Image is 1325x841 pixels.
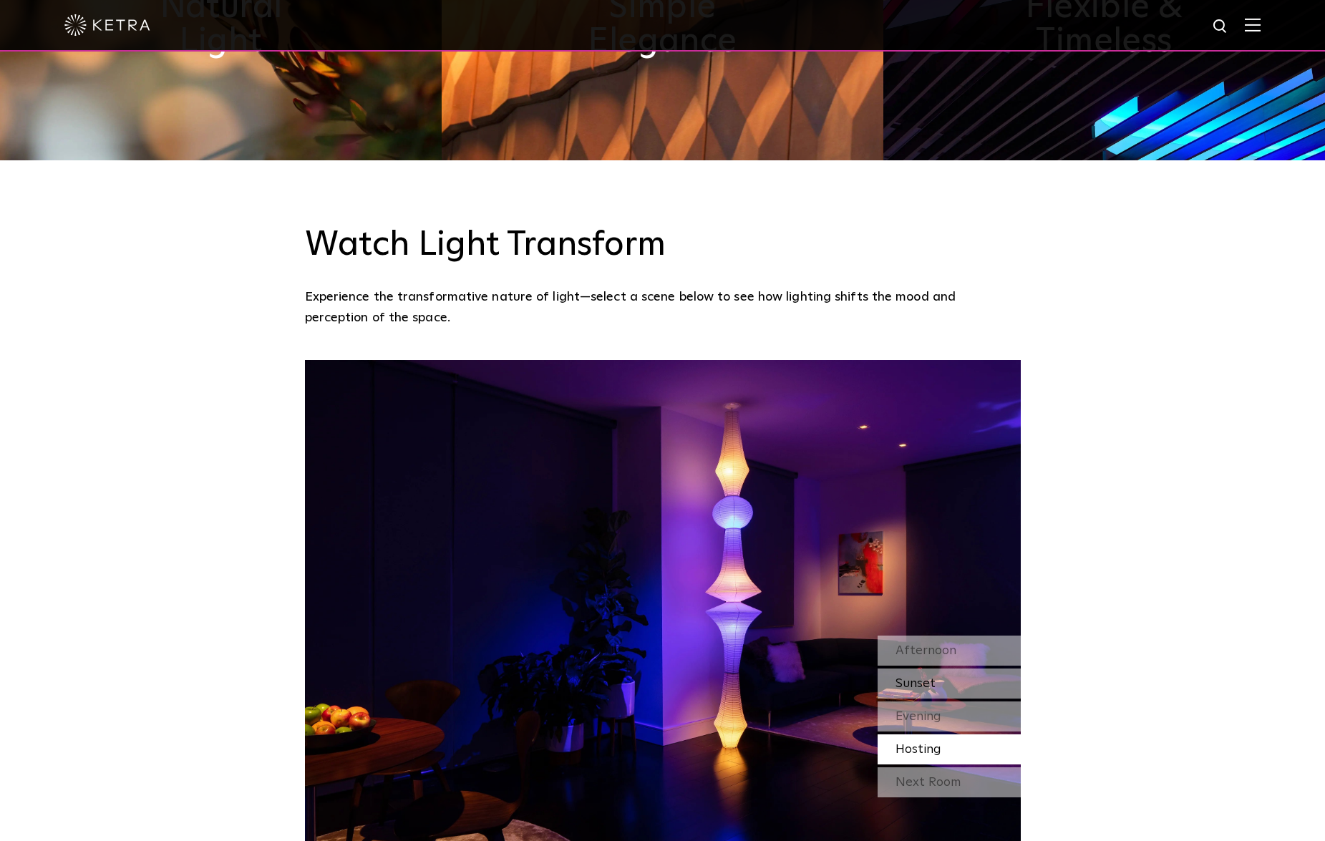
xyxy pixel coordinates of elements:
p: Experience the transformative nature of light—select a scene below to see how lighting shifts the... [305,287,1014,328]
img: ketra-logo-2019-white [64,14,150,36]
span: Evening [896,710,941,723]
span: Hosting [896,743,941,756]
span: Sunset [896,677,936,690]
h3: Watch Light Transform [305,225,1021,266]
span: Afternoon [896,644,956,657]
img: search icon [1212,18,1230,36]
div: Next Room [878,767,1021,797]
img: Hamburger%20Nav.svg [1245,18,1261,31]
